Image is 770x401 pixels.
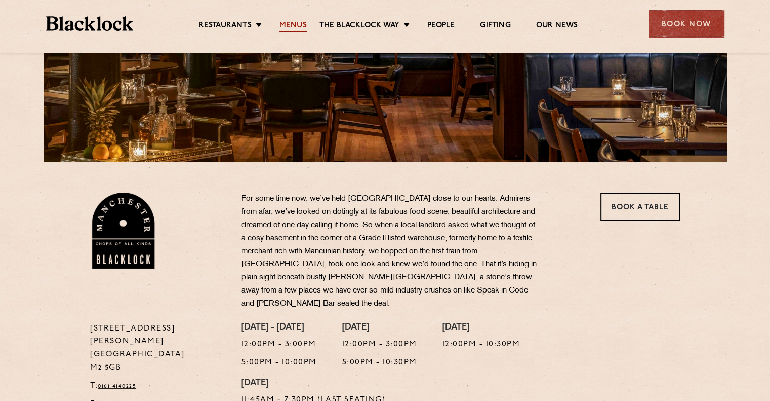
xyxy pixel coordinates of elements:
[442,322,520,334] h4: [DATE]
[90,322,226,375] p: [STREET_ADDRESS][PERSON_NAME] [GEOGRAPHIC_DATA] M2 5GB
[199,21,252,32] a: Restaurants
[90,193,156,269] img: BL_Manchester_Logo-bleed.png
[649,10,724,38] div: Book Now
[241,193,540,311] p: For some time now, we’ve held [GEOGRAPHIC_DATA] close to our hearts. Admirers from afar, we’ve lo...
[241,338,317,351] p: 12:00pm - 3:00pm
[342,338,417,351] p: 12:00pm - 3:00pm
[90,380,226,393] p: T:
[279,21,307,32] a: Menus
[480,21,510,32] a: Gifting
[427,21,455,32] a: People
[342,356,417,370] p: 5:00pm - 10:30pm
[342,322,417,334] h4: [DATE]
[241,322,317,334] h4: [DATE] - [DATE]
[46,16,134,31] img: BL_Textured_Logo-footer-cropped.svg
[442,338,520,351] p: 12:00pm - 10:30pm
[536,21,578,32] a: Our News
[600,193,680,221] a: Book a Table
[241,356,317,370] p: 5:00pm - 10:00pm
[319,21,399,32] a: The Blacklock Way
[98,383,136,389] a: 0161 4140225
[241,378,386,389] h4: [DATE]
